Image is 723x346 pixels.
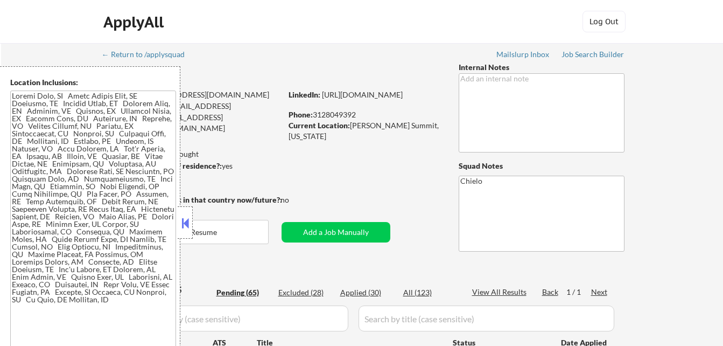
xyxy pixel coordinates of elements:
div: All (123) [403,287,457,298]
div: Squad Notes [459,161,624,171]
div: Excluded (28) [278,287,332,298]
div: ← Return to /applysquad [102,51,195,58]
a: ← Return to /applysquad [102,50,195,61]
strong: Phone: [289,110,313,119]
div: [PERSON_NAME] [103,70,324,84]
div: Internal Notes [459,62,624,73]
div: ApplyAll [103,13,167,31]
div: Job Search Builder [561,51,624,58]
div: Mailslurp Inbox [496,51,550,58]
div: Location Inclusions: [10,77,176,88]
div: 3128049392 [289,109,441,120]
div: Back [542,287,559,297]
div: no [280,195,311,205]
div: Applied (30) [340,287,394,298]
a: Job Search Builder [561,50,624,61]
button: Log Out [582,11,626,32]
div: Next [591,287,608,297]
a: Mailslurp Inbox [496,50,550,61]
a: [URL][DOMAIN_NAME] [322,90,403,99]
strong: LinkedIn: [289,90,320,99]
input: Search by title (case sensitive) [359,306,614,331]
div: [PERSON_NAME] Summit, [US_STATE] [289,120,441,141]
div: Pending (65) [216,287,270,298]
input: Search by company (case sensitive) [106,306,348,331]
div: 1 / 1 [566,287,591,297]
strong: Current Location: [289,121,350,130]
button: Add a Job Manually [282,222,390,243]
div: View All Results [472,287,530,297]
